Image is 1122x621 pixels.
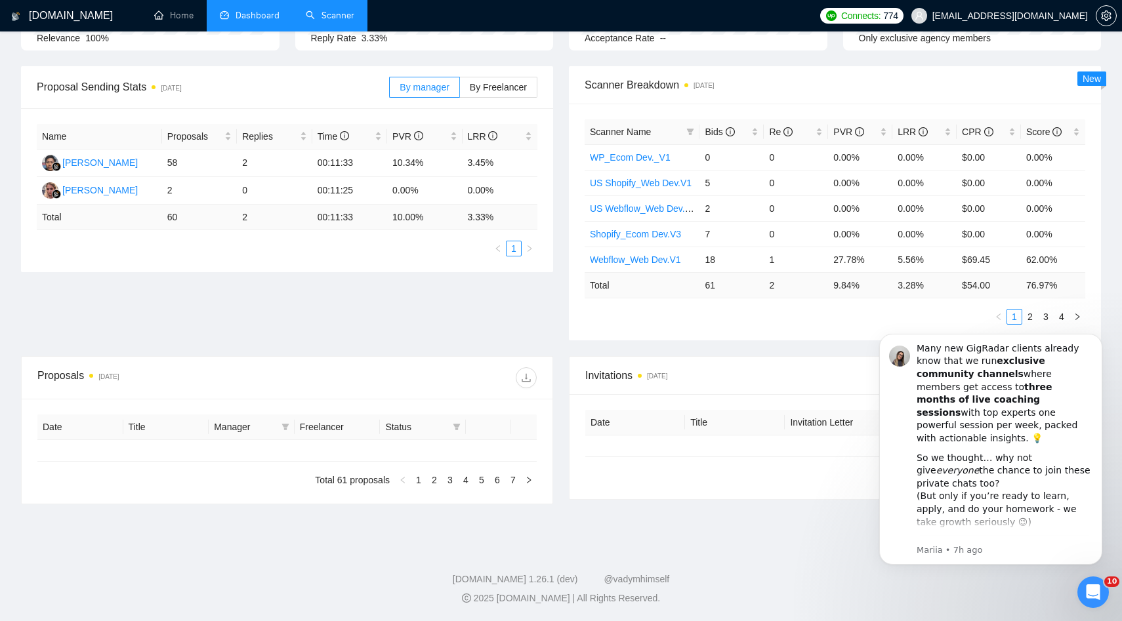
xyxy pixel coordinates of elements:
[521,472,537,488] li: Next Page
[318,131,349,142] span: Time
[685,410,785,435] th: Title
[1022,309,1038,325] li: 2
[279,417,292,437] span: filter
[1096,10,1116,21] span: setting
[281,423,289,431] span: filter
[312,150,387,177] td: 00:11:33
[699,195,764,221] td: 2
[590,127,651,137] span: Scanner Name
[585,410,685,435] th: Date
[37,367,287,388] div: Proposals
[898,127,928,137] span: LRR
[474,472,489,488] li: 5
[590,152,671,163] a: WP_Ecom Dev._V1
[1052,127,1062,136] span: info-circle
[1021,247,1085,272] td: 62.00%
[463,177,538,205] td: 0.00%
[604,574,669,584] a: @vadymhimself
[1054,309,1070,325] li: 4
[11,6,20,27] img: logo
[154,10,194,21] a: homeHome
[705,127,734,137] span: Bids
[764,195,828,221] td: 0
[1083,73,1101,84] span: New
[764,272,828,298] td: 2
[411,473,426,487] a: 1
[506,241,522,256] li: 1
[957,272,1021,298] td: $ 54.00
[42,184,138,195] a: KG[PERSON_NAME]
[459,473,473,487] a: 4
[62,183,138,197] div: [PERSON_NAME]
[590,203,696,214] a: US Webflow_Web Dev.V1
[1007,310,1022,324] a: 1
[37,79,389,95] span: Proposal Sending Stats
[684,122,697,142] span: filter
[387,150,462,177] td: 10.34%
[984,127,993,136] span: info-circle
[214,420,276,434] span: Manager
[474,473,489,487] a: 5
[892,221,957,247] td: 0.00%
[37,124,162,150] th: Name
[828,195,892,221] td: 0.00%
[892,195,957,221] td: 0.00%
[1026,127,1062,137] span: Score
[162,150,237,177] td: 58
[237,124,312,150] th: Replies
[52,190,61,199] img: gigradar-bm.png
[237,150,312,177] td: 2
[463,205,538,230] td: 3.33 %
[295,414,381,440] th: Freelancer
[590,254,681,265] a: Webflow_Web Dev.V1
[453,423,461,431] span: filter
[312,205,387,230] td: 00:11:33
[463,150,538,177] td: 3.45%
[686,128,694,136] span: filter
[892,272,957,298] td: 3.28 %
[162,177,237,205] td: 2
[522,241,537,256] button: right
[828,170,892,195] td: 0.00%
[1021,144,1085,170] td: 0.00%
[505,472,521,488] li: 7
[453,574,578,584] a: [DOMAIN_NAME] 1.26.1 (dev)
[209,414,295,440] th: Manager
[85,33,109,43] span: 100%
[426,472,442,488] li: 2
[162,205,237,230] td: 60
[162,124,237,150] th: Proposals
[490,241,506,256] li: Previous Page
[1021,170,1085,195] td: 0.00%
[590,229,681,239] a: Shopify_Ecom Dev.V3
[516,367,537,388] button: download
[585,33,655,43] span: Acceptance Rate
[1021,272,1085,298] td: 76.97 %
[699,170,764,195] td: 5
[1096,5,1117,26] button: setting
[764,144,828,170] td: 0
[525,476,533,484] span: right
[585,77,1085,93] span: Scanner Breakdown
[315,472,390,488] li: Total 61 proposals
[237,177,312,205] td: 0
[1021,195,1085,221] td: 0.00%
[242,129,297,144] span: Replies
[52,162,61,171] img: gigradar-bm.png
[387,205,462,230] td: 10.00 %
[468,131,498,142] span: LRR
[585,272,699,298] td: Total
[443,473,457,487] a: 3
[462,593,471,603] span: copyright
[161,85,181,92] time: [DATE]
[694,82,714,89] time: [DATE]
[1023,310,1037,324] a: 2
[1096,10,1117,21] a: setting
[516,372,536,383] span: download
